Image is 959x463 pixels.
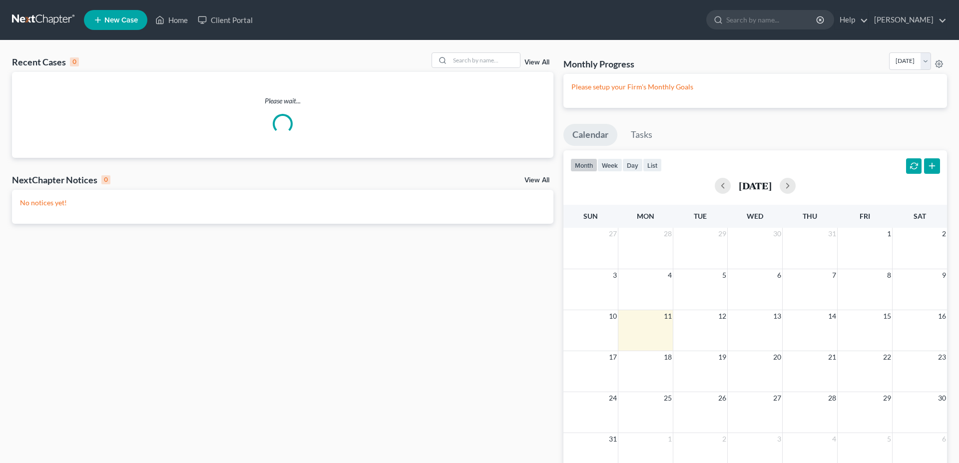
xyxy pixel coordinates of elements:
div: 0 [101,175,110,184]
span: 5 [721,269,727,281]
span: Sat [914,212,926,220]
a: View All [524,59,549,66]
span: 15 [882,310,892,322]
span: 20 [772,351,782,363]
span: 27 [772,392,782,404]
span: 28 [827,392,837,404]
span: Wed [747,212,763,220]
input: Search by name... [726,10,818,29]
span: 6 [776,269,782,281]
span: 30 [772,228,782,240]
h2: [DATE] [739,180,772,191]
span: 3 [612,269,618,281]
span: 16 [937,310,947,322]
span: 31 [608,433,618,445]
span: 17 [608,351,618,363]
span: 18 [663,351,673,363]
p: No notices yet! [20,198,545,208]
span: 5 [886,433,892,445]
span: 22 [882,351,892,363]
div: NextChapter Notices [12,174,110,186]
span: 11 [663,310,673,322]
span: 4 [667,269,673,281]
span: 14 [827,310,837,322]
span: 19 [717,351,727,363]
span: 2 [941,228,947,240]
input: Search by name... [450,53,520,67]
a: Home [150,11,193,29]
span: 7 [831,269,837,281]
button: list [643,158,662,172]
button: month [570,158,597,172]
a: Client Portal [193,11,258,29]
span: 27 [608,228,618,240]
span: 12 [717,310,727,322]
span: New Case [104,16,138,24]
span: Tue [694,212,707,220]
span: 30 [937,392,947,404]
h3: Monthly Progress [563,58,634,70]
div: 0 [70,57,79,66]
span: Sun [583,212,598,220]
a: Calendar [563,124,617,146]
button: day [622,158,643,172]
span: 23 [937,351,947,363]
span: 29 [882,392,892,404]
span: 3 [776,433,782,445]
span: 1 [667,433,673,445]
span: 29 [717,228,727,240]
span: Thu [803,212,817,220]
span: 9 [941,269,947,281]
span: 24 [608,392,618,404]
span: 4 [831,433,837,445]
span: Mon [637,212,654,220]
span: 25 [663,392,673,404]
p: Please wait... [12,96,553,106]
div: Recent Cases [12,56,79,68]
span: 28 [663,228,673,240]
span: 1 [886,228,892,240]
span: 10 [608,310,618,322]
span: 21 [827,351,837,363]
span: 2 [721,433,727,445]
span: 26 [717,392,727,404]
a: [PERSON_NAME] [869,11,947,29]
span: 13 [772,310,782,322]
a: View All [524,177,549,184]
span: 31 [827,228,837,240]
span: 6 [941,433,947,445]
a: Tasks [622,124,661,146]
button: week [597,158,622,172]
a: Help [835,11,868,29]
span: 8 [886,269,892,281]
p: Please setup your Firm's Monthly Goals [571,82,939,92]
span: Fri [860,212,870,220]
